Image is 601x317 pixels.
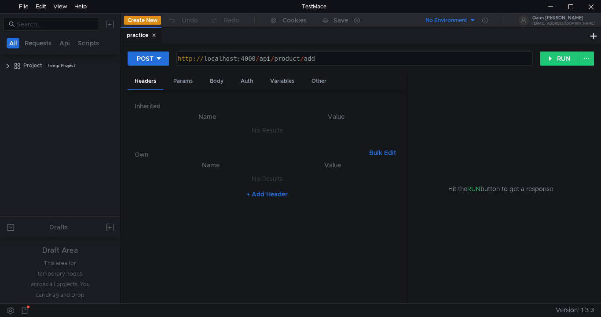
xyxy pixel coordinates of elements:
th: Value [273,111,399,122]
div: Qaim [PERSON_NAME] [532,16,595,20]
div: [EMAIL_ADDRESS][DOMAIN_NAME] [532,22,595,25]
span: Version: 1.3.3 [556,304,594,317]
th: Name [149,160,273,170]
button: Scripts [75,38,102,48]
div: Redo [224,15,239,26]
div: Drafts [49,222,68,232]
div: Project [23,59,42,72]
div: No Environment [425,16,467,25]
h6: Inherited [135,101,399,111]
th: Value [273,160,392,170]
div: Variables [263,73,301,89]
button: All [7,38,19,48]
div: Save [333,17,348,23]
th: Name [142,111,273,122]
button: Create New [124,16,161,25]
nz-embed-empty: No Results [252,175,283,183]
button: POST [128,52,169,66]
div: Headers [128,73,163,90]
button: + Add Header [243,189,291,199]
div: Temp Project [48,59,75,72]
button: Redo [204,14,246,27]
div: practice [127,31,156,40]
div: Body [203,73,231,89]
div: Other [304,73,333,89]
nz-embed-empty: No Results [252,126,283,134]
h6: Own [135,149,366,160]
input: Search... [17,19,94,29]
div: Params [166,73,200,89]
div: Auth [234,73,260,89]
button: Bulk Edit [366,147,399,158]
button: RUN [540,52,579,66]
button: Api [57,38,73,48]
div: Undo [182,15,198,26]
span: Hit the button to get a response [448,184,553,194]
button: No Environment [415,13,476,27]
button: Requests [22,38,54,48]
div: POST [137,54,154,63]
button: Undo [161,14,204,27]
div: Cookies [282,15,307,26]
span: RUN [467,185,480,193]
